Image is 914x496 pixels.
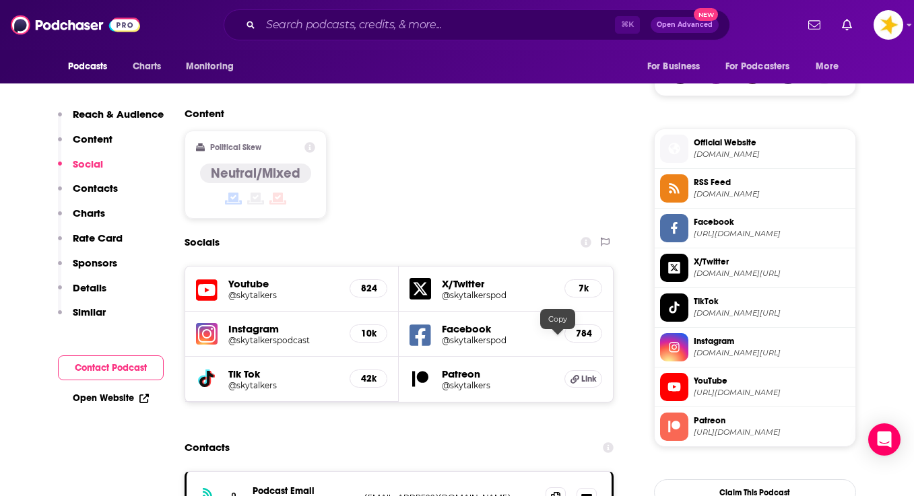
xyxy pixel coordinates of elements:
a: @skytalkers [228,380,339,390]
h5: Facebook [442,322,554,335]
p: Details [73,281,106,294]
img: User Profile [874,10,903,40]
span: instagram.com/skytalkerspodcast [694,348,850,358]
span: Official Website [694,137,850,149]
div: Search podcasts, credits, & more... [224,9,730,40]
p: Sponsors [73,256,117,269]
p: Charts [73,207,105,219]
p: Contacts [73,182,118,194]
img: iconImage [196,323,218,345]
h5: 7k [576,283,591,294]
h5: Tik Tok [228,367,339,380]
a: Facebook[URL][DOMAIN_NAME] [660,214,850,242]
h2: Political Skew [210,143,261,152]
button: open menu [806,54,855,79]
h2: Contacts [185,435,230,460]
img: Podchaser - Follow, Share and Rate Podcasts [11,12,140,38]
h5: 42k [361,373,376,384]
span: More [816,57,839,76]
span: Facebook [694,216,850,228]
h5: Youtube [228,277,339,290]
span: RSS Feed [694,176,850,188]
a: Patreon[URL][DOMAIN_NAME] [660,413,850,441]
a: Link [564,370,602,388]
span: Instagram [694,335,850,347]
a: TikTok[DOMAIN_NAME][URL] [660,293,850,322]
a: X/Twitter[DOMAIN_NAME][URL] [660,254,850,282]
button: Show profile menu [874,10,903,40]
h2: Content [185,107,603,120]
span: X/Twitter [694,256,850,268]
button: Reach & Audience [58,108,164,133]
h2: Socials [185,229,220,255]
a: @skytalkers [442,380,554,390]
span: YouTube [694,375,850,387]
span: feeds.megaphone.fm [694,189,850,199]
p: Rate Card [73,232,123,244]
span: For Podcasters [725,57,790,76]
span: Patreon [694,415,850,427]
button: open menu [176,54,251,79]
button: Details [58,281,106,306]
button: Similar [58,306,106,330]
a: @skytalkerspod [442,335,554,345]
span: Open Advanced [657,22,713,28]
span: Podcasts [68,57,108,76]
button: open menu [638,54,717,79]
span: skytalkers.com [694,149,850,160]
div: Copy [540,309,575,329]
a: @skytalkerspod [442,290,554,300]
a: Official Website[DOMAIN_NAME] [660,135,850,163]
a: Show notifications dropdown [837,13,857,36]
span: Monitoring [186,57,234,76]
h5: X/Twitter [442,277,554,290]
span: twitter.com/skytalkerspod [694,269,850,279]
a: @skytalkerspodcast [228,335,339,345]
input: Search podcasts, credits, & more... [261,14,615,36]
span: For Business [647,57,700,76]
button: Contacts [58,182,118,207]
button: open menu [717,54,810,79]
span: Charts [133,57,162,76]
span: https://www.facebook.com/skytalkerspod [694,229,850,239]
a: @skytalkers [228,290,339,300]
button: Social [58,157,103,182]
a: Instagram[DOMAIN_NAME][URL] [660,333,850,361]
a: Open Website [73,392,149,404]
h5: Instagram [228,322,339,335]
h4: Neutral/Mixed [211,165,300,182]
span: TikTok [694,295,850,308]
span: ⌘ K [615,16,640,34]
button: Charts [58,207,105,232]
h5: 824 [361,283,376,294]
button: Sponsors [58,256,117,281]
h5: 784 [576,328,591,339]
a: YouTube[URL][DOMAIN_NAME] [660,373,850,401]
p: Social [73,157,103,170]
a: RSS Feed[DOMAIN_NAME] [660,174,850,203]
h5: 10k [361,328,376,339]
p: Content [73,133,112,145]
button: Rate Card [58,232,123,256]
div: Open Intercom Messenger [868,423,901,456]
button: Contact Podcast [58,355,164,380]
p: Similar [73,306,106,318]
h5: Patreon [442,367,554,380]
button: Content [58,133,112,157]
a: Charts [124,54,170,79]
p: Reach & Audience [73,108,164,120]
span: https://www.youtube.com/@skytalkers [694,388,850,398]
span: Link [581,374,597,384]
span: https://www.patreon.com/skytalkers [694,427,850,437]
button: Open AdvancedNew [651,17,719,33]
span: Logged in as Spreaker_Prime [874,10,903,40]
span: New [694,8,718,21]
button: open menu [59,54,125,79]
